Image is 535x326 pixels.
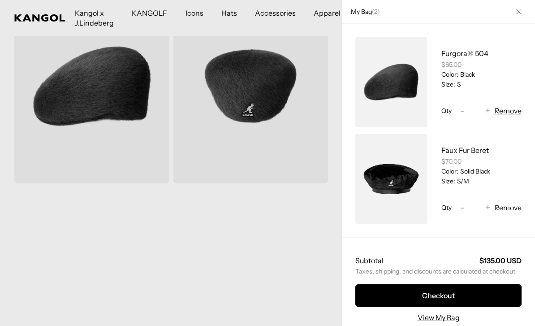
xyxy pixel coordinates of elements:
dt: Color: [441,167,458,175]
small: Taxes, shipping, and discounts are calculated at checkout [355,267,522,275]
span: 2 [374,8,377,16]
span: ( ) [372,8,380,16]
h2: My Bag [346,8,380,16]
dd: S/M [455,177,469,185]
button: + [481,202,495,213]
span: - [460,202,464,214]
a: Furgora® 504 [441,49,488,58]
dd: S [455,80,461,88]
button: + [481,105,495,116]
button: - [455,202,469,213]
a: Faux Fur Beret [441,146,489,155]
input: Quantity for Furgora® 504 [469,105,481,116]
dd: Black [458,70,475,78]
a: View My Bag [418,312,460,323]
input: Quantity for Faux Fur Beret [469,202,481,213]
dt: Size: [441,177,455,185]
button: Remove Faux Fur Beret - Solid Black / S/M [495,202,522,213]
div: $65.00 [441,61,522,69]
dt: Size: [441,80,455,88]
strong: $135.00 USD [479,256,522,265]
button: Remove Furgora® 504 - Black / S [495,105,522,116]
button: Checkout [355,284,522,307]
span: + [486,202,490,214]
span: Qty [441,107,452,115]
span: - [460,105,464,117]
span: + [486,105,490,117]
h2: Subtotal [355,256,384,265]
dd: Solid Black [458,167,490,175]
span: Qty [441,204,452,212]
button: - [455,105,469,116]
div: $70.00 [441,157,522,165]
dt: Color: [441,70,458,78]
